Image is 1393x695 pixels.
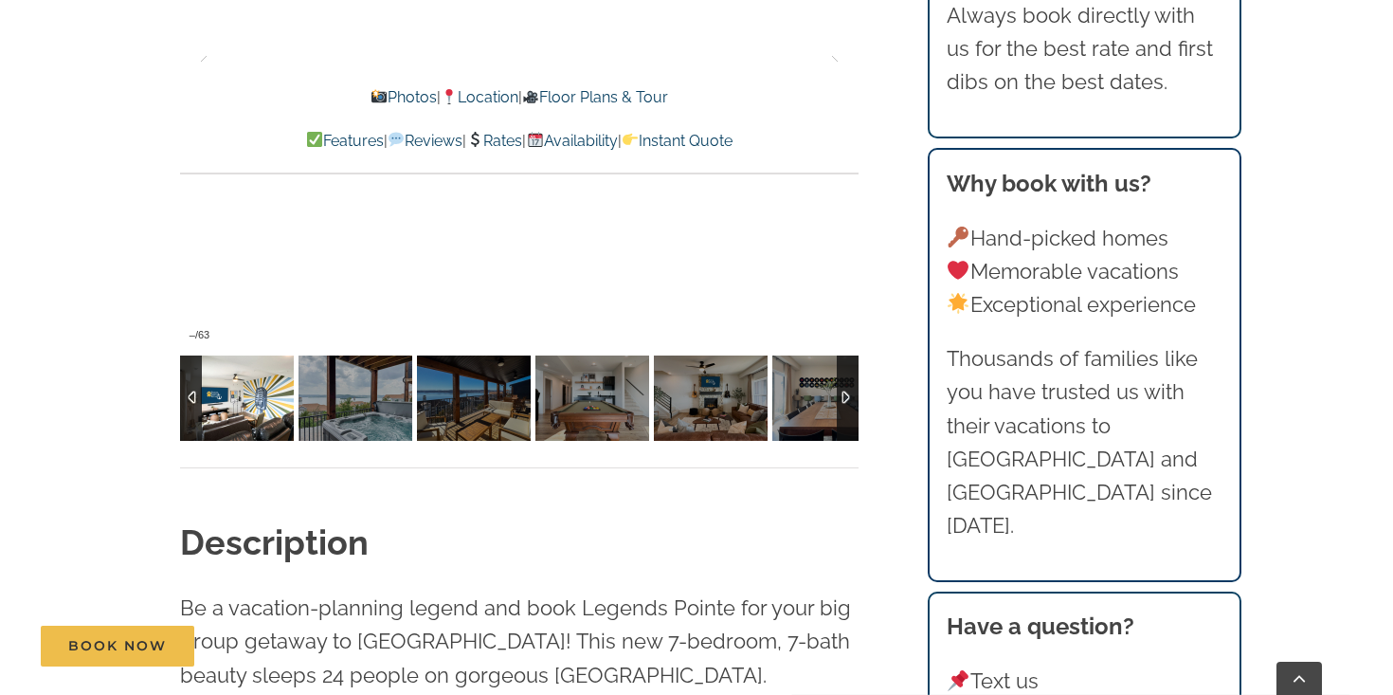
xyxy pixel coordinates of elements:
[772,356,886,441] img: 02d-Legends-Pointe-vacation-home-rental-Table-Rock-Lake-scaled.jpg-nggid042356-ngg0dyn-120x90-00f...
[180,595,851,686] span: Be a vacation-planning legend and book Legends Pointe for your big group getaway to [GEOGRAPHIC_D...
[389,132,404,147] img: 💬
[442,89,457,104] img: 📍
[307,132,322,147] img: ✅
[180,85,859,110] p: | |
[523,89,538,104] img: 🎥
[528,132,543,147] img: 📆
[948,260,968,281] img: ❤️
[654,356,768,441] img: 01a-Legends-Pointe-vacation-home-rental-Table-Rock-Lake-copy-scaled.jpg-nggid042397-ngg0dyn-120x9...
[467,132,482,147] img: 💲
[948,227,968,247] img: 🔑
[370,88,436,106] a: Photos
[947,342,1223,542] p: Thousands of families like you have trusted us with their vacations to [GEOGRAPHIC_DATA] and [GEO...
[947,167,1223,201] h3: Why book with us?
[298,356,412,441] img: Legends-Pointe-vacation-home-rental-Table-Rock-Lake-hot-tub-2001-scaled.jpg-nggid042698-ngg0dyn-1...
[441,88,518,106] a: Location
[947,222,1223,322] p: Hand-picked homes Memorable vacations Exceptional experience
[41,626,194,667] a: Book Now
[180,129,859,154] p: | | | |
[466,132,522,150] a: Rates
[948,293,968,314] img: 🌟
[388,132,462,150] a: Reviews
[417,356,531,441] img: Legends-Pointe-vacation-rental-Table-Rock-Lake-1020-scaled.jpg-nggid042311-ngg0dyn-120x90-00f0w01...
[306,132,384,150] a: Features
[623,132,638,147] img: 👉
[948,670,968,691] img: 📌
[68,638,167,654] span: Book Now
[526,132,617,150] a: Availability
[180,522,369,562] strong: Description
[622,132,733,150] a: Instant Quote
[180,356,294,441] img: 06a-Legends-Pointe-vacation-home-rental-Table-Rock-Lake-copy-scaled.jpg-nggid042365-ngg0dyn-120x9...
[947,613,1134,640] strong: Have a question?
[371,89,387,104] img: 📸
[522,88,668,106] a: Floor Plans & Tour
[535,356,649,441] img: 07f-Legends-Pointe-vacation-home-rental-Table-Rock-Lake-scaled.jpg-nggid042369-ngg0dyn-120x90-00f...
